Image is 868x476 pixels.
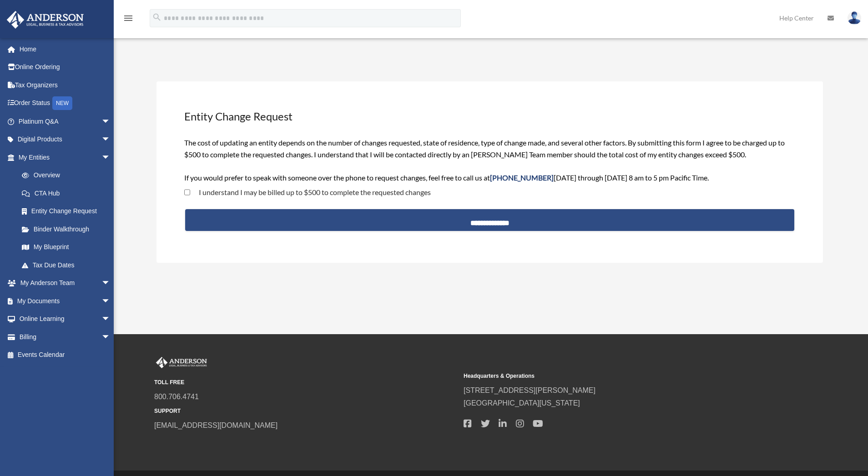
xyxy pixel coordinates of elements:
[6,76,124,94] a: Tax Organizers
[13,256,124,274] a: Tax Due Dates
[101,310,120,329] span: arrow_drop_down
[154,357,209,369] img: Anderson Advisors Platinum Portal
[6,130,124,149] a: Digital Productsarrow_drop_down
[4,11,86,29] img: Anderson Advisors Platinum Portal
[6,94,124,113] a: Order StatusNEW
[464,386,595,394] a: [STREET_ADDRESS][PERSON_NAME]
[6,148,124,166] a: My Entitiesarrow_drop_down
[123,16,134,24] a: menu
[101,292,120,311] span: arrow_drop_down
[101,274,120,293] span: arrow_drop_down
[6,346,124,364] a: Events Calendar
[464,399,580,407] a: [GEOGRAPHIC_DATA][US_STATE]
[154,406,457,416] small: SUPPORT
[154,378,457,387] small: TOLL FREE
[183,108,797,125] h3: Entity Change Request
[6,40,124,58] a: Home
[154,421,278,429] a: [EMAIL_ADDRESS][DOMAIN_NAME]
[464,371,767,381] small: Headquarters & Operations
[101,148,120,167] span: arrow_drop_down
[184,138,785,182] span: The cost of updating an entity depends on the number of changes requested, state of residence, ty...
[13,202,120,220] a: Entity Change Request
[52,96,72,110] div: NEW
[190,189,431,196] label: I understand I may be billed up to $500 to complete the requested changes
[101,328,120,346] span: arrow_drop_down
[6,328,124,346] a: Billingarrow_drop_down
[13,184,124,202] a: CTA Hub
[123,13,134,24] i: menu
[848,11,861,25] img: User Pic
[6,58,124,76] a: Online Ordering
[13,220,124,238] a: Binder Walkthrough
[154,393,199,401] a: 800.706.4741
[6,112,124,130] a: Platinum Q&Aarrow_drop_down
[6,292,124,310] a: My Documentsarrow_drop_down
[152,12,162,22] i: search
[13,166,124,185] a: Overview
[6,310,124,328] a: Online Learningarrow_drop_down
[101,130,120,149] span: arrow_drop_down
[101,112,120,131] span: arrow_drop_down
[6,274,124,292] a: My Anderson Teamarrow_drop_down
[13,238,124,256] a: My Blueprint
[490,173,554,182] span: [PHONE_NUMBER]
